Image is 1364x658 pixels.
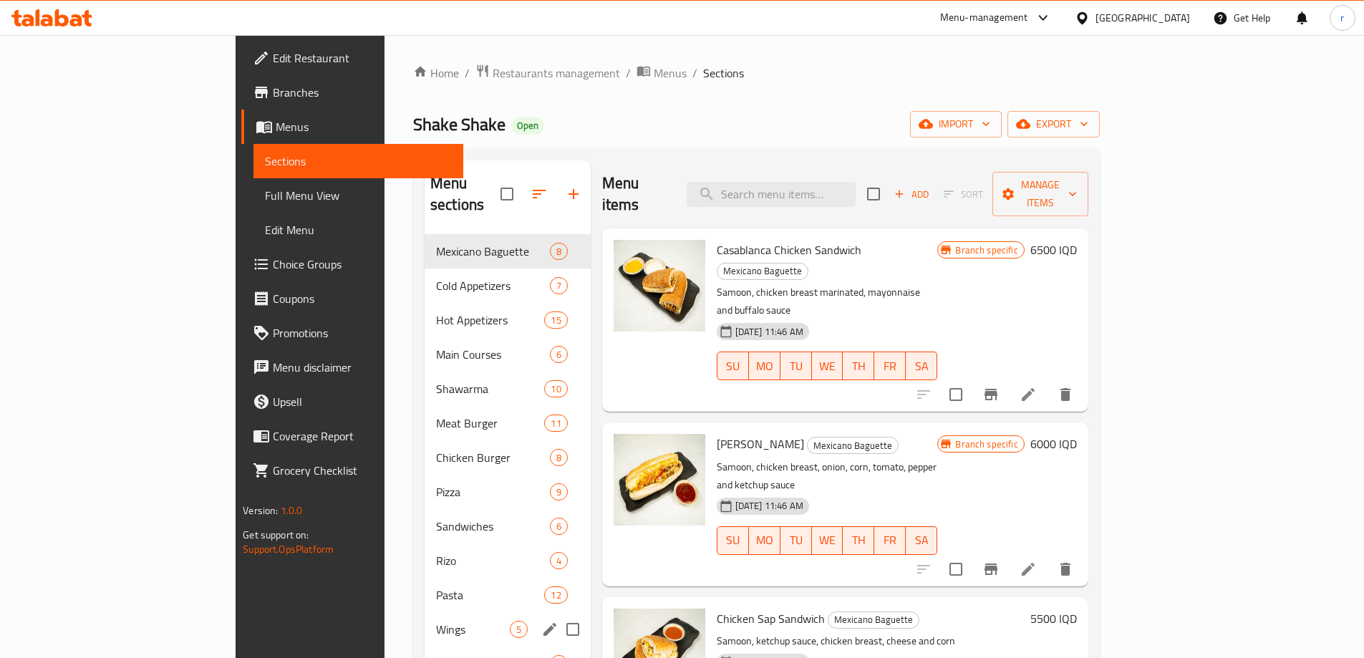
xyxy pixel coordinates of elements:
span: [DATE] 11:46 AM [730,325,809,339]
span: Casablanca Chicken Sandwich [717,239,861,261]
span: FR [880,356,900,377]
div: Sandwiches [436,518,550,535]
span: MO [755,356,775,377]
div: Rizo [436,552,550,569]
span: 8 [551,245,567,258]
li: / [626,64,631,82]
button: FR [874,352,906,380]
span: Main Courses [436,346,550,363]
h2: Menu items [602,173,669,216]
span: 12 [545,589,566,602]
img: Casablanca Chicken Sandwich [614,240,705,332]
span: WE [818,530,838,551]
span: Full Menu View [265,187,452,204]
button: Branch-specific-item [974,552,1008,586]
span: Hot Appetizers [436,311,544,329]
span: Wings [436,621,510,638]
span: [PERSON_NAME] [717,433,804,455]
div: Hot Appetizers15 [425,303,591,337]
span: 4 [551,554,567,568]
span: Upsell [273,393,452,410]
span: Sections [703,64,744,82]
h2: Menu sections [430,173,500,216]
div: items [550,449,568,466]
a: Restaurants management [475,64,620,82]
span: Cold Appetizers [436,277,550,294]
div: Mexicano Baguette [828,611,919,629]
img: Fajita Sandwich [614,434,705,526]
div: Main Courses6 [425,337,591,372]
span: Get support on: [243,526,309,544]
div: Sandwiches6 [425,509,591,543]
span: Sort sections [522,177,556,211]
button: TU [780,526,812,555]
span: Manage items [1004,176,1077,212]
span: Mexicano Baguette [717,263,808,279]
div: Pasta [436,586,544,604]
span: export [1019,115,1088,133]
button: SA [906,352,937,380]
span: 11 [545,417,566,430]
div: Menu-management [940,9,1028,26]
span: 15 [545,314,566,327]
a: Sections [253,144,463,178]
h6: 6500 IQD [1030,240,1077,260]
span: FR [880,530,900,551]
h6: 6000 IQD [1030,434,1077,454]
span: Mexicano Baguette [436,243,550,260]
span: Coverage Report [273,427,452,445]
div: items [544,415,567,432]
span: SA [911,530,932,551]
div: items [550,243,568,260]
button: delete [1048,377,1083,412]
button: Add [889,183,934,205]
button: export [1007,111,1100,137]
input: search [687,182,856,207]
a: Coupons [241,281,463,316]
div: items [550,518,568,535]
span: 10 [545,382,566,396]
a: Grocery Checklist [241,453,463,488]
a: Branches [241,75,463,110]
a: Edit menu item [1020,386,1037,403]
span: 6 [551,520,567,533]
span: Menus [654,64,687,82]
a: Edit Restaurant [241,41,463,75]
span: Mexicano Baguette [828,611,919,628]
span: Branch specific [949,437,1023,451]
button: import [910,111,1002,137]
a: Menus [637,64,687,82]
span: Edit Restaurant [273,49,452,67]
a: Edit Menu [253,213,463,247]
div: Shawarma10 [425,372,591,406]
li: / [692,64,697,82]
span: Restaurants management [493,64,620,82]
span: WE [818,356,838,377]
div: items [550,483,568,500]
span: TH [848,530,869,551]
span: Version: [243,501,278,520]
span: 1.0.0 [281,501,303,520]
div: items [550,552,568,569]
a: Edit menu item [1020,561,1037,578]
span: Edit Menu [265,221,452,238]
button: FR [874,526,906,555]
a: Choice Groups [241,247,463,281]
span: r [1340,10,1344,26]
a: Support.OpsPlatform [243,540,334,558]
button: edit [539,619,561,640]
span: Promotions [273,324,452,342]
span: TU [786,530,806,551]
div: Pizza9 [425,475,591,509]
span: TH [848,356,869,377]
span: Select section first [934,183,992,205]
h6: 5500 IQD [1030,609,1077,629]
div: Wings5edit [425,612,591,647]
button: SA [906,526,937,555]
span: Chicken Burger [436,449,550,466]
span: SU [723,530,743,551]
span: SA [911,356,932,377]
button: WE [812,526,843,555]
span: Select to update [941,379,971,410]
